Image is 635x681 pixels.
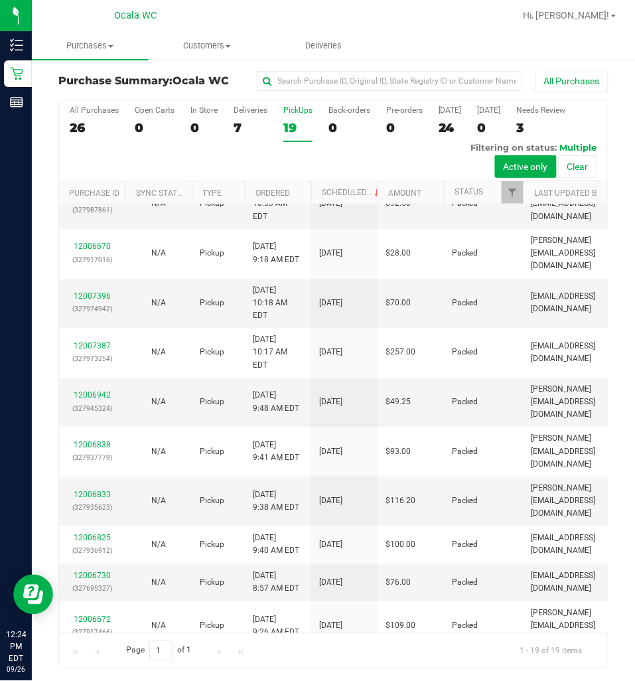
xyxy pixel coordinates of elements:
[439,106,462,115] div: [DATE]
[386,539,415,552] span: $100.00
[151,248,166,260] button: N/A
[386,396,411,409] span: $49.25
[328,106,370,115] div: Back-orders
[560,142,597,153] span: Multiple
[452,248,478,260] span: Packed
[319,396,342,409] span: [DATE]
[69,189,119,198] a: Purchase ID
[67,452,117,465] p: (327937779)
[67,353,117,366] p: (327973254)
[173,74,229,87] span: Ocala WC
[149,32,265,60] a: Customers
[478,106,501,115] div: [DATE]
[151,539,166,552] button: N/A
[319,577,342,589] span: [DATE]
[255,189,290,198] a: Ordered
[386,446,411,459] span: $93.00
[67,403,117,416] p: (327945324)
[32,40,149,52] span: Purchases
[151,398,166,407] span: Not Applicable
[322,188,382,197] a: Scheduled
[439,120,462,135] div: 24
[67,627,117,639] p: (327917466)
[287,40,360,52] span: Deliveries
[319,539,342,552] span: [DATE]
[452,620,478,633] span: Packed
[74,441,111,450] a: 12006838
[67,254,117,267] p: (327917016)
[559,155,597,178] button: Clear
[319,248,342,260] span: [DATE]
[319,346,342,359] span: [DATE]
[190,106,218,115] div: In Store
[10,38,23,52] inline-svg: Inventory
[151,496,166,506] span: Not Applicable
[495,155,557,178] button: Active only
[74,571,111,581] a: 12006730
[386,346,415,359] span: $257.00
[253,532,299,558] span: [DATE] 9:40 AM EDT
[253,489,299,514] span: [DATE] 9:38 AM EDT
[200,495,224,508] span: Pickup
[200,620,224,633] span: Pickup
[74,534,111,543] a: 12006825
[524,10,610,21] span: Hi, [PERSON_NAME]!
[200,297,224,310] span: Pickup
[151,578,166,587] span: Not Applicable
[452,577,478,589] span: Packed
[386,297,411,310] span: $70.00
[74,615,111,625] a: 12006672
[151,297,166,310] button: N/A
[478,120,501,135] div: 0
[455,187,483,196] a: Status
[149,641,173,661] input: 1
[151,446,166,459] button: N/A
[386,495,415,508] span: $116.20
[10,67,23,80] inline-svg: Retail
[135,106,175,115] div: Open Carts
[200,539,224,552] span: Pickup
[115,641,202,661] span: Page of 1
[386,106,423,115] div: Pre-orders
[253,185,303,224] span: [DATE] 10:53 AM EDT
[67,303,117,316] p: (327974942)
[151,620,166,633] button: N/A
[452,396,478,409] span: Packed
[386,198,411,210] span: $92.50
[386,120,423,135] div: 0
[151,348,166,357] span: Not Applicable
[502,181,524,204] a: Filter
[200,346,224,359] span: Pickup
[200,577,224,589] span: Pickup
[386,577,411,589] span: $76.00
[253,439,299,465] span: [DATE] 9:41 AM EDT
[136,189,187,198] a: Sync Status
[151,396,166,409] button: N/A
[253,285,303,323] span: [DATE] 10:18 AM EDT
[67,545,117,558] p: (327936912)
[452,297,478,310] span: Packed
[58,75,242,87] h3: Purchase Summary:
[283,120,313,135] div: 19
[283,106,313,115] div: PickUps
[200,248,224,260] span: Pickup
[319,198,342,210] span: [DATE]
[151,249,166,258] span: Not Applicable
[70,120,119,135] div: 26
[74,342,111,351] a: 12007387
[253,241,299,266] span: [DATE] 9:18 AM EDT
[32,32,149,60] a: Purchases
[265,32,382,60] a: Deliveries
[6,629,26,665] p: 12:24 PM EDT
[388,189,421,198] a: Amount
[319,297,342,310] span: [DATE]
[386,248,411,260] span: $28.00
[10,96,23,109] inline-svg: Reports
[452,539,478,552] span: Packed
[151,299,166,308] span: Not Applicable
[517,106,566,115] div: Needs Review
[386,620,415,633] span: $109.00
[200,396,224,409] span: Pickup
[151,346,166,359] button: N/A
[253,334,303,372] span: [DATE] 10:17 AM EDT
